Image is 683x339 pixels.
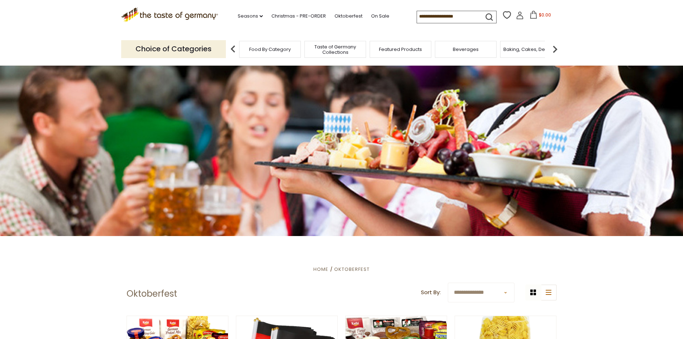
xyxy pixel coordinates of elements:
[238,12,263,20] a: Seasons
[379,47,422,52] a: Featured Products
[334,266,370,273] a: Oktoberfest
[307,44,364,55] a: Taste of Germany Collections
[548,42,562,56] img: next arrow
[271,12,326,20] a: Christmas - PRE-ORDER
[503,47,559,52] a: Baking, Cakes, Desserts
[121,40,226,58] p: Choice of Categories
[226,42,240,56] img: previous arrow
[249,47,291,52] a: Food By Category
[421,288,441,297] label: Sort By:
[453,47,479,52] a: Beverages
[525,11,556,22] button: $0.00
[313,266,328,273] a: Home
[335,12,362,20] a: Oktoberfest
[127,288,177,299] h1: Oktoberfest
[539,12,551,18] span: $0.00
[371,12,389,20] a: On Sale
